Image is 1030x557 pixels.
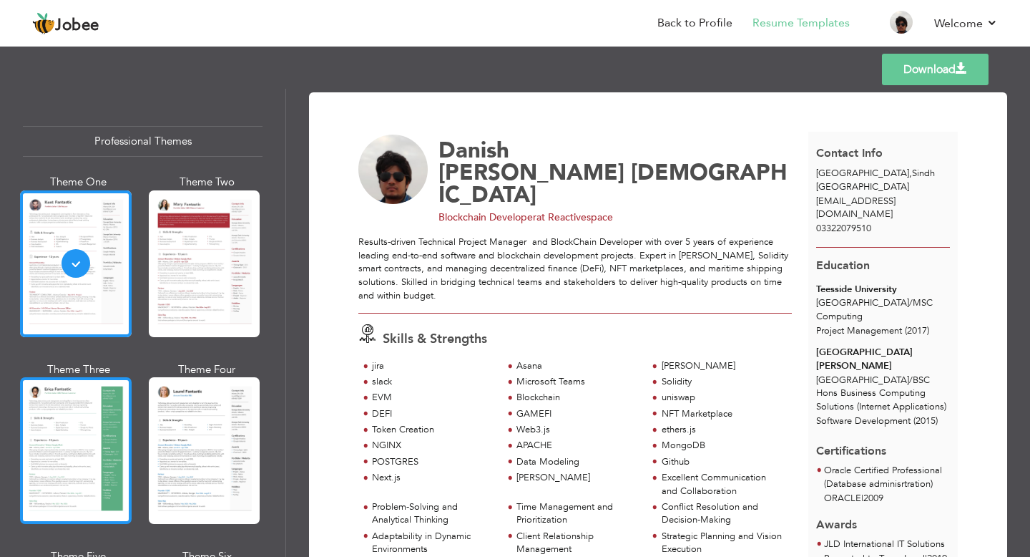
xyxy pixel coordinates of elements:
[516,455,639,469] div: Data Modeling
[516,423,639,437] div: Web3.js
[909,296,913,309] span: /
[23,362,134,377] div: Theme Three
[816,195,896,221] span: [EMAIL_ADDRESS][DOMAIN_NAME]
[934,15,998,32] a: Welcome
[32,12,99,35] a: Jobee
[23,126,263,157] div: Professional Themes
[816,374,946,413] span: [GEOGRAPHIC_DATA] BSC Hons Business Computing Solutions (Internet Applications)
[372,471,494,485] div: Next.js
[662,500,784,527] div: Conflict Resolution and Decision-Making
[816,324,902,337] span: Project Management
[662,455,784,469] div: Github
[358,135,428,205] img: No image
[752,15,850,32] a: Resume Templates
[372,391,494,405] div: EVM
[882,54,989,85] a: Download
[383,330,487,348] span: Skills & Strengths
[662,530,784,556] div: Strategic Planning and Vision Execution
[662,359,784,373] div: [PERSON_NAME]
[890,11,913,34] img: Profile Img
[657,15,732,32] a: Back to Profile
[662,439,784,452] div: MongoDB
[808,167,958,193] div: Sindh
[816,283,950,296] div: Teesside University
[662,407,784,421] div: NFT Marketplace
[816,222,871,235] span: 03322079510
[372,530,494,556] div: Adaptability in Dynamic Environments
[516,375,639,389] div: Microsoft Teams
[662,471,784,498] div: Excellent Communication and Collaboration
[824,492,950,506] p: ORACLE 2009
[55,18,99,34] span: Jobee
[861,492,863,505] span: |
[913,415,938,427] span: (2015)
[536,210,613,224] span: at Reactivespace
[816,432,886,460] span: Certifications
[358,236,792,302] div: Results-driven Technical Project Manager and BlockChain Developer with over 5 years of experience...
[438,135,624,188] span: Danish [PERSON_NAME]
[438,158,788,210] span: [DEMOGRAPHIC_DATA]
[516,500,639,527] div: Time Management and Prioritization
[372,439,494,452] div: NGINX
[372,423,494,437] div: Token Creation
[662,375,784,389] div: Solidity
[372,500,494,527] div: Problem-Solving and Analytical Thinking
[662,391,784,405] div: uniswap
[152,175,263,190] div: Theme Two
[516,530,639,556] div: Client Relationship Management
[516,359,639,373] div: Asana
[909,167,912,180] span: ,
[816,346,950,372] div: [GEOGRAPHIC_DATA][PERSON_NAME]
[816,415,911,427] span: Software Development
[816,180,909,193] span: [GEOGRAPHIC_DATA]
[824,464,942,491] span: Oracle Certified Professional (Database adminisrtration)
[816,167,909,180] span: [GEOGRAPHIC_DATA]
[905,324,929,337] span: (2017)
[516,439,639,452] div: APACHE
[23,175,134,190] div: Theme One
[438,210,536,224] span: Blockchain Developer
[372,359,494,373] div: jira
[372,407,494,421] div: DEFI
[372,455,494,469] div: POSTGRES
[152,362,263,377] div: Theme Four
[816,506,857,533] span: Awards
[516,471,639,485] div: [PERSON_NAME]
[32,12,55,35] img: jobee.io
[816,296,933,323] span: [GEOGRAPHIC_DATA] MSC Computing
[516,391,639,405] div: Blockchain
[372,375,494,389] div: slack
[909,374,913,387] span: /
[516,407,639,421] div: GAMEFI
[816,258,870,273] span: Education
[662,423,784,437] div: ethers.js
[824,538,945,551] span: JLD International IT Solutions
[816,145,883,161] span: Contact Info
